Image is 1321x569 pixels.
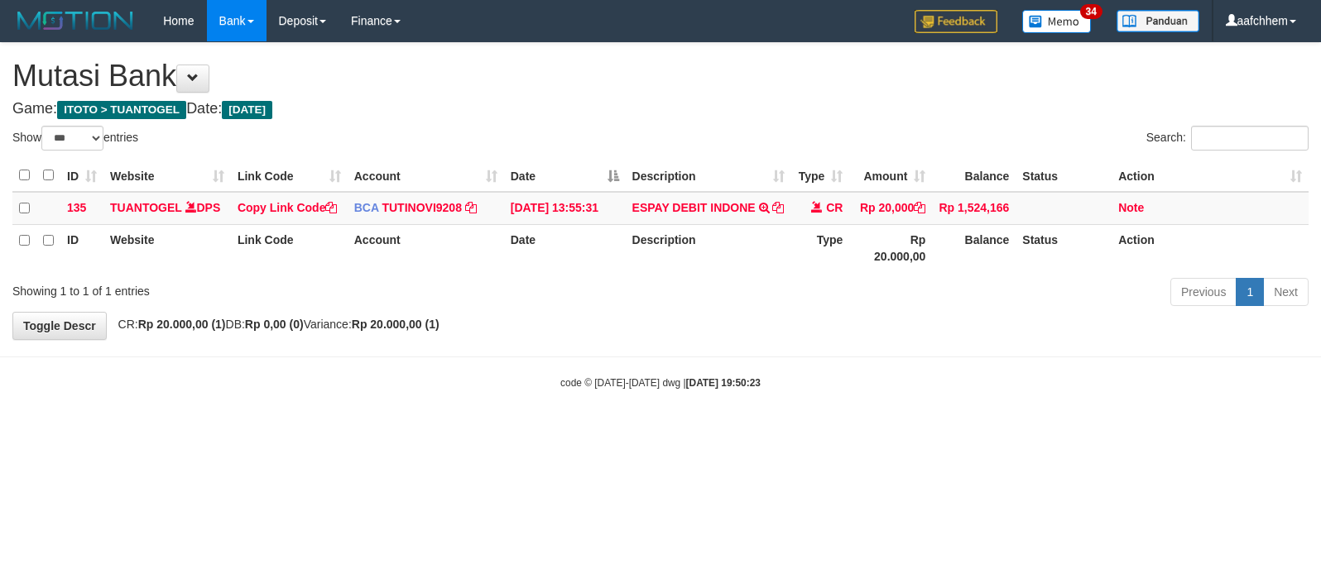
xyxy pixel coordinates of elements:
a: Next [1263,278,1309,306]
span: BCA [354,201,379,214]
th: Description: activate to sort column ascending [626,160,792,192]
td: DPS [103,192,231,225]
th: Action: activate to sort column ascending [1112,160,1309,192]
div: Showing 1 to 1 of 1 entries [12,276,538,299]
a: Copy ESPAY DEBIT INDONE to clipboard [772,201,784,214]
th: Link Code [231,224,348,271]
span: ITOTO > TUANTOGEL [57,101,186,119]
select: Showentries [41,126,103,151]
a: Copy TUTINOVI9208 to clipboard [465,201,477,214]
a: Note [1118,201,1144,214]
a: ESPAY DEBIT INDONE [632,201,756,214]
th: Status [1016,224,1112,271]
th: Balance [932,160,1016,192]
span: CR: DB: Variance: [110,318,440,331]
th: ID: activate to sort column ascending [60,160,103,192]
th: Type [791,224,849,271]
strong: [DATE] 19:50:23 [686,377,761,389]
a: Toggle Descr [12,312,107,340]
a: Copy Rp 20,000 to clipboard [914,201,925,214]
th: Amount: activate to sort column ascending [849,160,932,192]
th: Rp 20.000,00 [849,224,932,271]
input: Search: [1191,126,1309,151]
span: 135 [67,201,86,214]
span: [DATE] [222,101,272,119]
img: MOTION_logo.png [12,8,138,33]
span: CR [826,201,843,214]
label: Show entries [12,126,138,151]
td: Rp 20,000 [849,192,932,225]
a: Previous [1170,278,1237,306]
img: panduan.png [1117,10,1199,32]
a: Copy Link Code [238,201,338,214]
th: Balance [932,224,1016,271]
th: Website: activate to sort column ascending [103,160,231,192]
th: Date [504,224,626,271]
img: Button%20Memo.svg [1022,10,1092,33]
small: code © [DATE]-[DATE] dwg | [560,377,761,389]
th: Link Code: activate to sort column ascending [231,160,348,192]
th: Status [1016,160,1112,192]
th: Website [103,224,231,271]
h4: Game: Date: [12,101,1309,117]
span: 34 [1080,4,1102,19]
strong: Rp 20.000,00 (1) [352,318,440,331]
strong: Rp 0,00 (0) [245,318,304,331]
th: Action [1112,224,1309,271]
h1: Mutasi Bank [12,60,1309,93]
a: 1 [1236,278,1264,306]
th: Date: activate to sort column descending [504,160,626,192]
th: Description [626,224,792,271]
a: TUTINOVI9208 [382,201,461,214]
label: Search: [1146,126,1309,151]
th: ID [60,224,103,271]
td: Rp 1,524,166 [932,192,1016,225]
th: Type: activate to sort column ascending [791,160,849,192]
td: [DATE] 13:55:31 [504,192,626,225]
th: Account: activate to sort column ascending [348,160,504,192]
a: TUANTOGEL [110,201,182,214]
img: Feedback.jpg [915,10,997,33]
strong: Rp 20.000,00 (1) [138,318,226,331]
th: Account [348,224,504,271]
